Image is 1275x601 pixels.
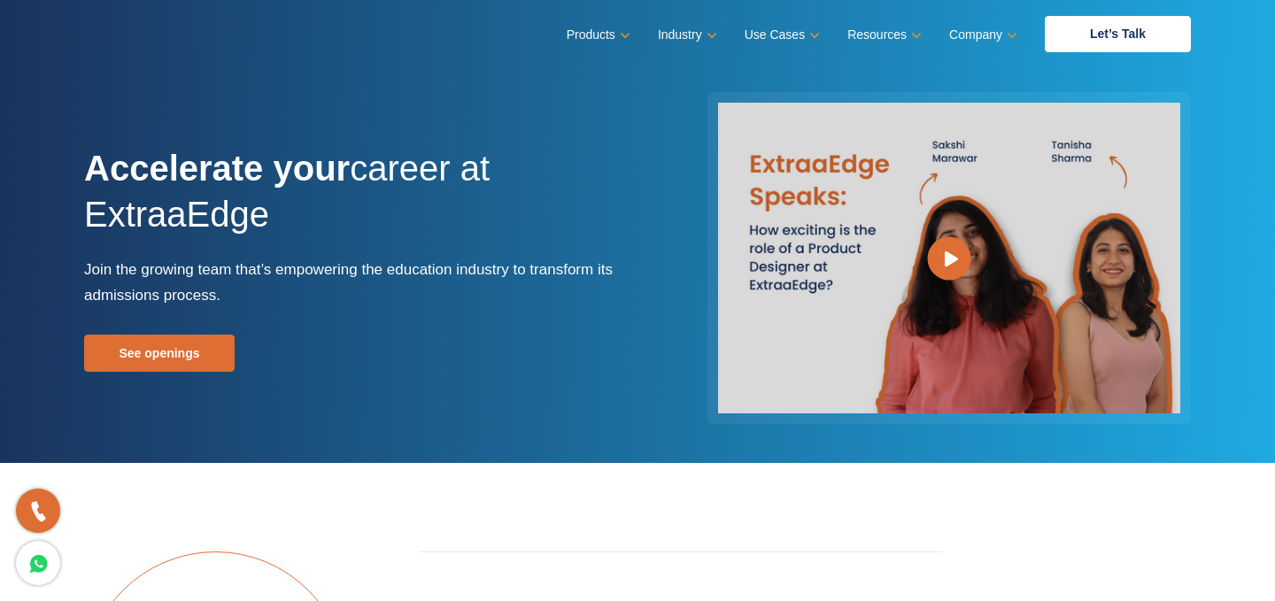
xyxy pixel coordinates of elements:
a: Resources [847,22,918,48]
a: See openings [84,335,235,372]
h1: career at ExtraaEdge [84,145,624,257]
a: Industry [658,22,714,48]
a: Use Cases [745,22,816,48]
strong: Accelerate your [84,149,350,188]
a: Products [567,22,627,48]
a: Company [949,22,1014,48]
p: Join the growing team that’s empowering the education industry to transform its admissions process. [84,257,624,308]
a: Let’s Talk [1045,16,1191,52]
